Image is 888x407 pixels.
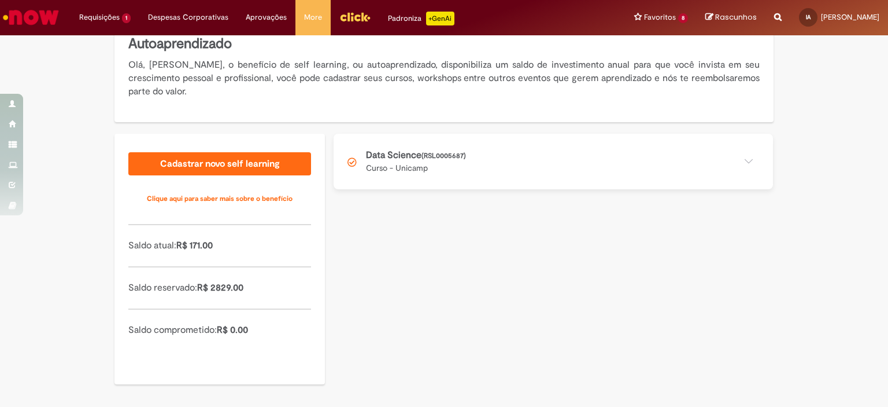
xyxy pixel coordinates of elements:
[705,12,757,23] a: Rascunhos
[821,12,879,22] span: [PERSON_NAME]
[128,187,311,210] a: Clique aqui para saber mais sobre o benefício
[128,152,311,175] a: Cadastrar novo self learning
[148,12,228,23] span: Despesas Corporativas
[806,13,811,21] span: IA
[128,239,311,252] p: Saldo atual:
[304,12,322,23] span: More
[197,282,243,294] span: R$ 2829.00
[79,12,120,23] span: Requisições
[128,58,760,98] p: Olá, [PERSON_NAME], o benefício de self learning, ou autoaprendizado, disponibiliza um saldo de i...
[128,34,760,54] h5: Autoaprendizado
[128,324,311,337] p: Saldo comprometido:
[217,324,248,336] span: R$ 0.00
[1,6,61,29] img: ServiceNow
[644,12,676,23] span: Favoritos
[176,240,213,251] span: R$ 171.00
[426,12,454,25] p: +GenAi
[128,281,311,295] p: Saldo reservado:
[678,13,688,23] span: 8
[246,12,287,23] span: Aprovações
[388,12,454,25] div: Padroniza
[122,13,131,23] span: 1
[339,8,371,25] img: click_logo_yellow_360x200.png
[715,12,757,23] span: Rascunhos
